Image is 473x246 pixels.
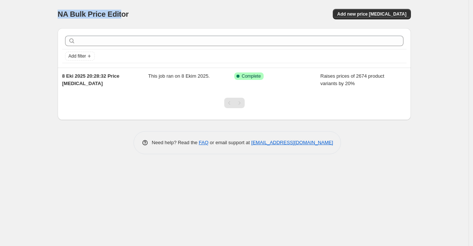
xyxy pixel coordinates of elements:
span: NA Bulk Price Editor [58,10,129,18]
span: Need help? Read the [152,140,199,145]
button: Add filter [65,52,95,61]
span: 8 Eki 2025 20:28:32 Price [MEDICAL_DATA] [62,73,119,86]
span: Add new price [MEDICAL_DATA] [337,11,406,17]
nav: Pagination [224,98,245,108]
a: FAQ [199,140,209,145]
span: or email support at [209,140,251,145]
span: Add filter [68,53,86,59]
span: Raises prices of 2674 product variants by 20% [321,73,384,86]
a: [EMAIL_ADDRESS][DOMAIN_NAME] [251,140,333,145]
span: Complete [242,73,261,79]
button: Add new price [MEDICAL_DATA] [333,9,411,19]
span: This job ran on 8 Ekim 2025. [148,73,210,79]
